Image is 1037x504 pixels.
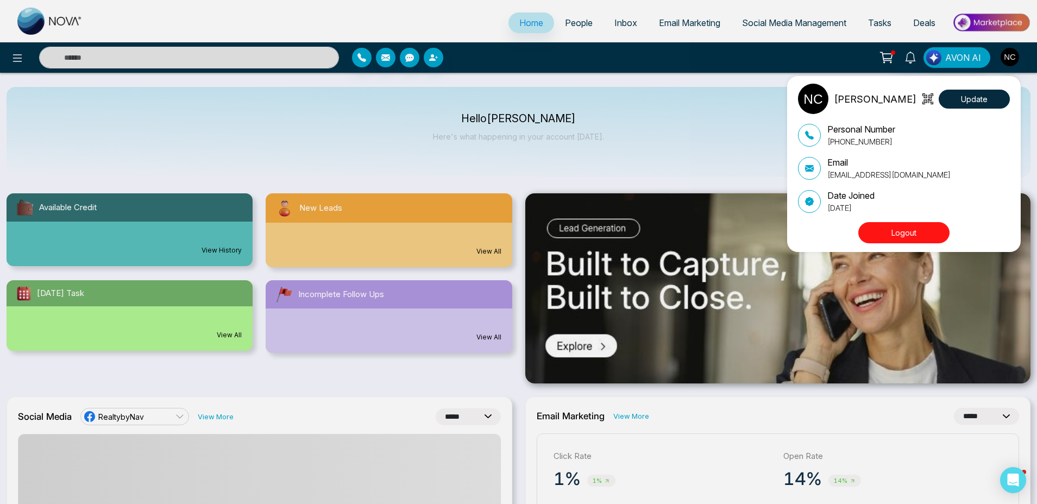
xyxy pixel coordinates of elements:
[827,156,951,169] p: Email
[1000,467,1026,493] div: Open Intercom Messenger
[827,189,875,202] p: Date Joined
[827,169,951,180] p: [EMAIL_ADDRESS][DOMAIN_NAME]
[858,222,950,243] button: Logout
[827,202,875,213] p: [DATE]
[834,92,916,106] p: [PERSON_NAME]
[827,136,895,147] p: [PHONE_NUMBER]
[827,123,895,136] p: Personal Number
[939,90,1010,109] button: Update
